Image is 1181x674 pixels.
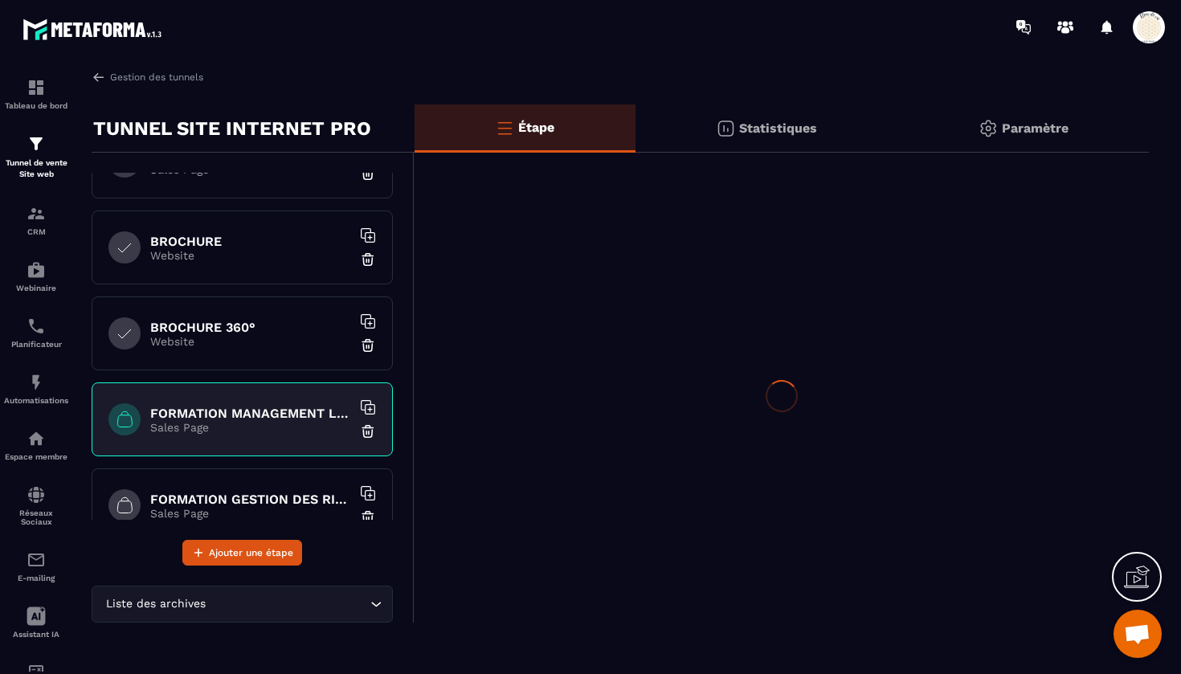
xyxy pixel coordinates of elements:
[4,538,68,594] a: emailemailE-mailing
[4,396,68,405] p: Automatisations
[150,507,351,520] p: Sales Page
[360,337,376,353] img: trash
[4,248,68,304] a: automationsautomationsWebinaire
[979,119,998,138] img: setting-gr.5f69749f.svg
[27,78,46,97] img: formation
[27,317,46,336] img: scheduler
[739,121,817,136] p: Statistiques
[150,421,351,434] p: Sales Page
[4,417,68,473] a: automationsautomationsEspace membre
[27,134,46,153] img: formation
[4,574,68,582] p: E-mailing
[150,406,351,421] h6: FORMATION MANAGEMENT LEADERSHIP
[4,157,68,180] p: Tunnel de vente Site web
[4,101,68,110] p: Tableau de bord
[4,66,68,122] a: formationformationTableau de bord
[360,251,376,268] img: trash
[150,249,351,262] p: Website
[4,509,68,526] p: Réseaux Sociaux
[209,595,366,613] input: Search for option
[4,284,68,292] p: Webinaire
[150,492,351,507] h6: FORMATION GESTION DES RISQUES EN SANTE
[1114,610,1162,658] div: Ouvrir le chat
[495,118,514,137] img: bars-o.4a397970.svg
[518,120,554,135] p: Étape
[360,165,376,182] img: trash
[4,340,68,349] p: Planificateur
[150,234,351,249] h6: BROCHURE
[27,550,46,570] img: email
[360,509,376,525] img: trash
[4,452,68,461] p: Espace membre
[92,70,106,84] img: arrow
[4,304,68,361] a: schedulerschedulerPlanificateur
[92,70,203,84] a: Gestion des tunnels
[27,485,46,504] img: social-network
[150,320,351,335] h6: BROCHURE 360°
[27,260,46,280] img: automations
[150,163,351,176] p: Sales Page
[102,595,209,613] span: Liste des archives
[4,630,68,639] p: Assistant IA
[93,112,371,145] p: TUNNEL SITE INTERNET PRO
[92,586,393,623] div: Search for option
[4,473,68,538] a: social-networksocial-networkRéseaux Sociaux
[360,423,376,439] img: trash
[716,119,735,138] img: stats.20deebd0.svg
[27,373,46,392] img: automations
[4,594,68,651] a: Assistant IA
[150,335,351,348] p: Website
[22,14,167,44] img: logo
[27,429,46,448] img: automations
[4,361,68,417] a: automationsautomationsAutomatisations
[209,545,293,561] span: Ajouter une étape
[4,192,68,248] a: formationformationCRM
[1002,121,1069,136] p: Paramètre
[182,540,302,566] button: Ajouter une étape
[27,204,46,223] img: formation
[4,122,68,192] a: formationformationTunnel de vente Site web
[4,227,68,236] p: CRM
